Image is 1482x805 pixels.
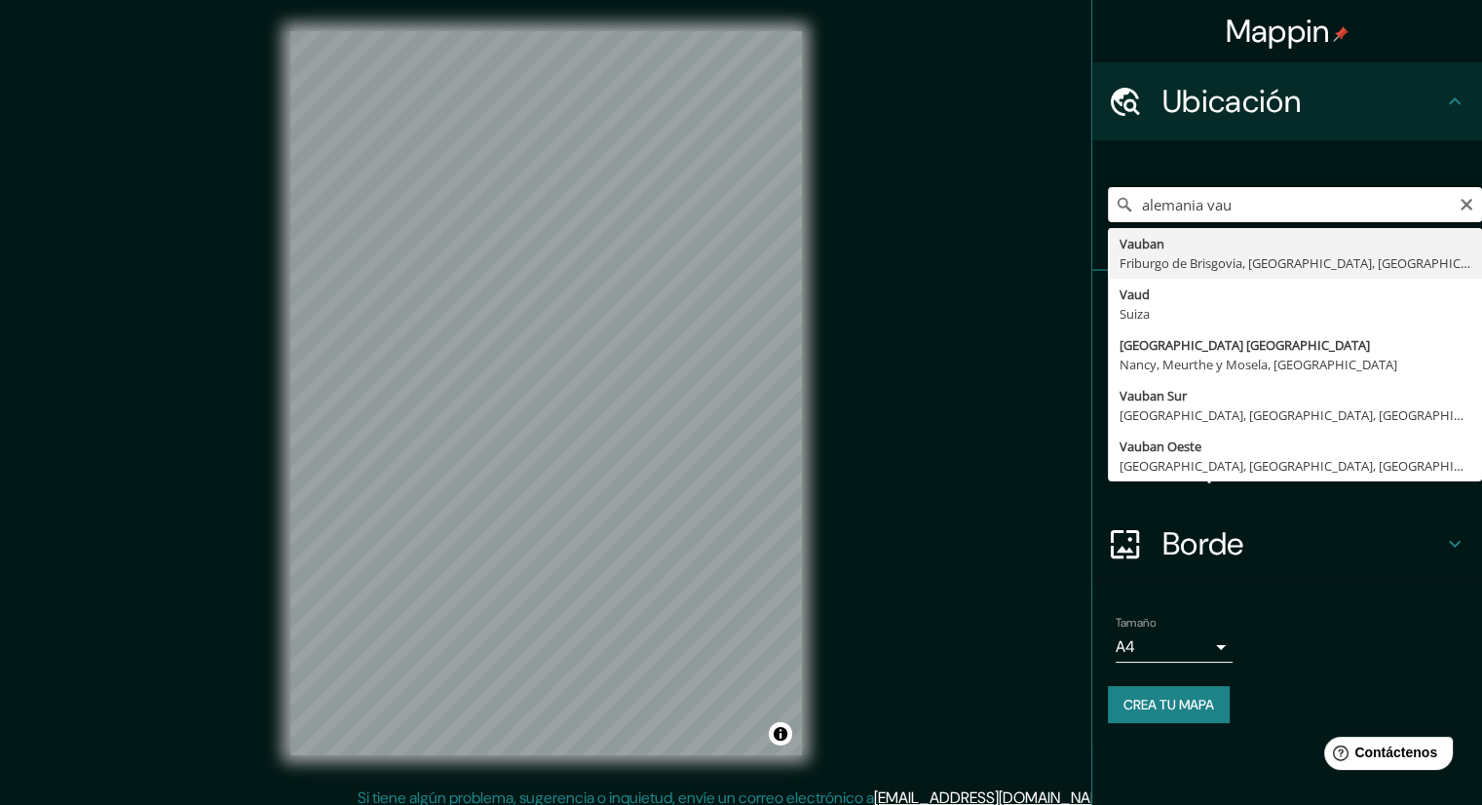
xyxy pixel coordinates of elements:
[1309,729,1461,784] iframe: Lanzador de widgets de ayuda
[1116,615,1156,631] font: Tamaño
[769,722,792,746] button: Activar o desactivar atribución
[1120,235,1164,252] font: Vauban
[1120,438,1201,455] font: Vauban Oeste
[1162,523,1244,564] font: Borde
[1116,636,1135,657] font: A4
[1123,696,1214,713] font: Crea tu mapa
[1092,427,1482,505] div: Disposición
[1116,632,1233,663] div: A4
[290,31,802,755] canvas: Mapa
[1108,686,1230,723] button: Crea tu mapa
[1092,349,1482,427] div: Estilo
[1162,81,1301,122] font: Ubicación
[1120,286,1150,303] font: Vaud
[1092,271,1482,349] div: Patas
[1120,305,1150,323] font: Suiza
[1092,505,1482,583] div: Borde
[1459,194,1474,212] button: Claro
[1092,62,1482,140] div: Ubicación
[1226,11,1330,52] font: Mappin
[1120,336,1370,354] font: [GEOGRAPHIC_DATA] [GEOGRAPHIC_DATA]
[1120,356,1397,373] font: Nancy, Meurthe y Mosela, [GEOGRAPHIC_DATA]
[1120,387,1187,404] font: Vauban Sur
[1333,26,1349,42] img: pin-icon.png
[1108,187,1482,222] input: Elige tu ciudad o zona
